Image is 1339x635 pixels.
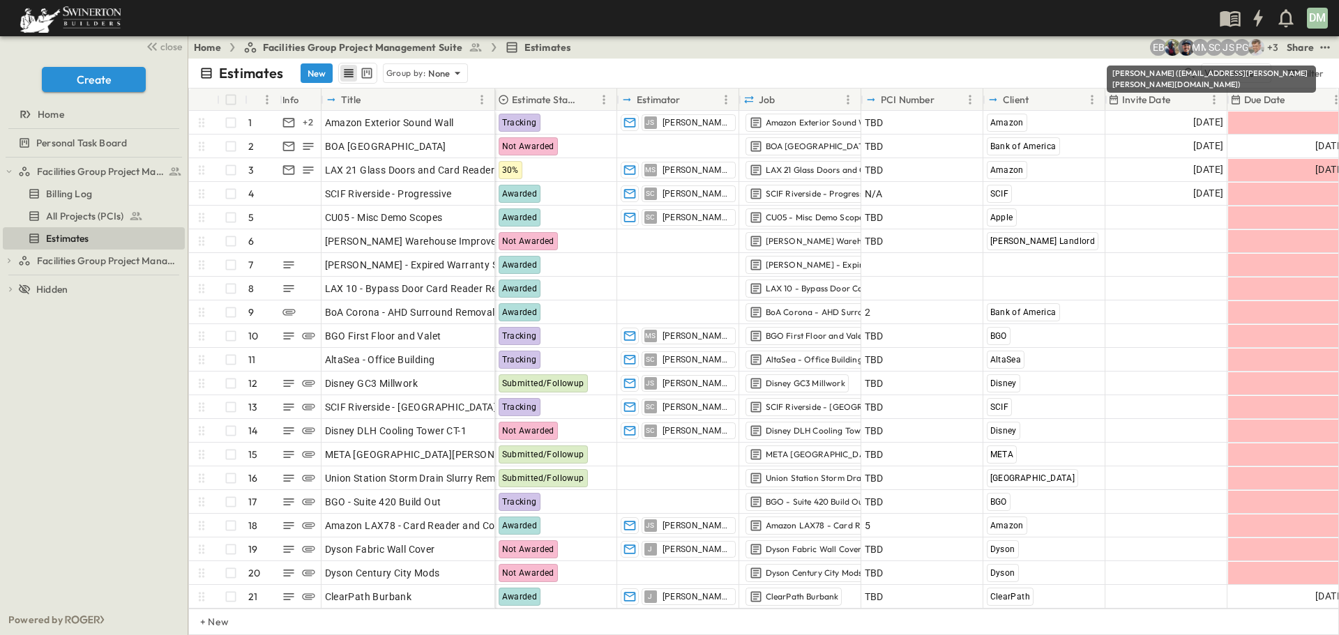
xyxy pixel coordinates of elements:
[1248,39,1264,56] img: Aaron Anderson (aaron.anderson@swinerton.com)
[3,206,182,226] a: All Projects (PCIs)
[990,521,1024,530] span: Amazon
[865,139,884,153] span: TBD
[502,189,538,199] span: Awarded
[865,211,884,224] span: TBD
[766,401,917,413] p: SCIF Riverside - [GEOGRAPHIC_DATA]
[502,236,554,246] span: Not Awarded
[502,497,537,507] span: Tracking
[3,105,182,124] a: Home
[1220,39,1236,56] div: Juan Sanchez (juan.sanchez@swinerton.com)
[3,205,185,227] div: All Projects (PCIs)test
[502,592,538,602] span: Awarded
[766,188,875,199] p: SCIF Riverside - Progressive
[766,141,872,152] p: BOA [GEOGRAPHIC_DATA]
[663,188,729,199] span: [PERSON_NAME]
[766,212,868,223] p: CU05 - Misc Demo Scopes
[766,496,866,507] p: BGO - Suite 420 Build Out
[865,447,884,461] span: TBD
[502,284,538,293] span: Awarded
[37,165,165,178] span: Facilities Group Project Management Suite
[502,355,537,365] span: Tracking
[502,402,537,412] span: Tracking
[502,307,538,317] span: Awarded
[778,92,794,107] button: Sort
[248,163,254,177] p: 3
[1193,114,1223,130] span: [DATE]
[1307,8,1328,29] div: DM
[502,213,538,222] span: Awarded
[663,354,729,365] span: [PERSON_NAME]
[325,305,569,319] span: BoA Corona - AHD Surround Removal, Infill, and Paint
[766,378,845,389] p: Disney GC3 Millwork
[1206,91,1223,108] button: Menu
[194,40,221,54] a: Home
[663,425,729,436] span: [PERSON_NAME]
[1031,92,1047,107] button: Sort
[502,378,584,388] span: Submitted/Followup
[865,376,884,390] span: TBD
[1193,162,1223,178] span: [DATE]
[219,63,284,83] p: Estimates
[248,234,254,248] p: 6
[766,283,946,294] p: LAX 10 - Bypass Door Card Reader Relocation
[502,544,554,554] span: Not Awarded
[248,400,257,414] p: 13
[637,93,681,107] p: Estimator
[474,91,490,108] button: Menu
[766,259,941,270] p: [PERSON_NAME] - Expired Warranty Scopes
[766,330,865,342] p: BGO First Floor and Valet
[386,66,426,80] p: Group by:
[512,93,577,107] p: Estimate Status
[990,544,1015,554] span: Dyson
[194,40,579,54] nav: breadcrumbs
[646,430,656,431] span: SC
[248,376,257,390] p: 12
[663,378,729,389] span: [PERSON_NAME] [PERSON_NAME]
[502,521,538,530] span: Awarded
[3,132,185,154] div: Personal Task Boardtest
[325,424,467,438] span: Disney DLH Cooling Tower CT-1
[1234,39,1250,56] div: Pat Gil (pgil@swinerton.com)
[248,353,255,367] p: 11
[363,92,379,107] button: Sort
[646,525,655,526] span: JS
[259,91,275,108] button: Menu
[502,450,584,459] span: Submitted/Followup
[160,40,182,54] span: close
[663,401,729,413] span: [PERSON_NAME]
[18,251,182,270] a: Facilities Group Project Management Suite (Copy)
[140,36,185,56] button: close
[865,116,884,130] span: TBD
[3,229,182,248] a: Estimates
[1150,39,1167,56] div: Elan Benitez (elan.benitez@swinerton.com)
[990,307,1057,317] span: Bank of America
[248,305,254,319] p: 9
[766,567,863,579] p: Dyson Century City Mods
[990,378,1017,388] span: Disney
[248,329,258,343] p: 10
[1244,93,1285,107] p: Due Date
[990,450,1014,459] span: META
[881,93,935,107] p: PCI Number
[1193,138,1223,154] span: [DATE]
[1287,40,1314,54] div: Share
[502,141,554,151] span: Not Awarded
[250,92,266,107] button: Sort
[3,227,185,250] div: Estimatestest
[248,542,257,556] p: 19
[280,89,321,111] div: Info
[248,187,254,201] p: 4
[325,163,526,177] span: LAX 21 Glass Doors and Card Reader Install
[325,139,446,153] span: BOA [GEOGRAPHIC_DATA]
[663,544,729,555] span: [PERSON_NAME][EMAIL_ADDRESS][PERSON_NAME][PERSON_NAME]
[325,447,653,461] span: META [GEOGRAPHIC_DATA][PERSON_NAME] - Exterior Window Damage
[200,615,209,629] p: + New
[36,282,68,296] span: Hidden
[3,250,185,272] div: Facilities Group Project Management Suite (Copy)test
[502,426,554,436] span: Not Awarded
[865,163,884,177] span: TBD
[428,66,451,80] p: None
[325,471,515,485] span: Union Station Storm Drain Slurry Removal
[1164,39,1181,56] img: Joshua Whisenant (josh@tryroger.com)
